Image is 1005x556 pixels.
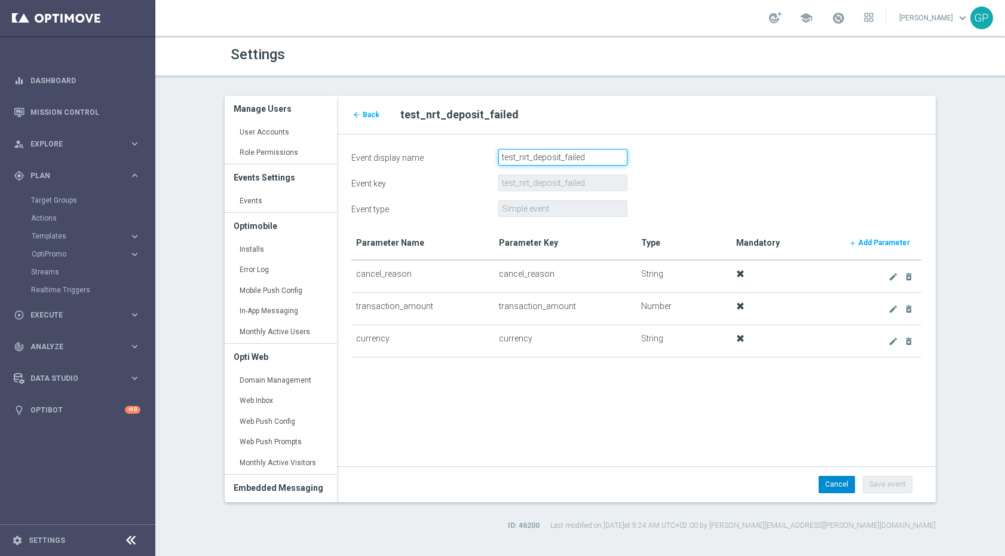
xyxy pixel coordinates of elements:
div: OptiPromo [32,250,129,258]
a: Web Inbox [225,390,337,412]
i: play_circle_outline [14,310,24,320]
a: Optibot [30,394,125,426]
i: keyboard_arrow_right [129,138,140,149]
a: Monthly Active Visitors [225,453,337,474]
td: String [636,325,731,357]
div: Analyze [14,341,129,352]
label: Event type [342,200,489,215]
button: lightbulb Optibot +10 [13,405,141,415]
a: Error Log [225,259,337,281]
a: Domain Management [225,370,337,392]
span: school [799,11,813,25]
h2: test_nrt_deposit_failed [400,108,921,122]
td: cancel_reason [494,260,636,292]
a: Settings [29,537,65,544]
div: Actions [31,209,154,227]
a: Monthly Active Users [225,322,337,343]
a: Container Management [225,501,337,523]
i: track_changes [14,341,24,352]
span: Templates [32,233,117,240]
td: currency [494,325,636,357]
a: Events [225,191,337,212]
div: OptiPromo [31,245,154,263]
th: Parameter Key [494,226,636,260]
label: ID: 46200 [508,521,540,531]
div: Realtime Triggers [31,281,154,299]
button: Data Studio keyboard_arrow_right [13,374,141,383]
i: delete_forever [904,272,914,282]
i: keyboard_arrow_right [129,170,140,181]
a: User Accounts [225,122,337,143]
button: Save event [863,476,912,493]
a: Dashboard [30,65,140,96]
button: Mission Control [13,108,141,117]
i: gps_fixed [14,170,24,181]
a: Role Permissions [225,142,337,164]
div: gps_fixed Plan keyboard_arrow_right [13,171,141,181]
h1: Settings [231,46,571,63]
label: Last modified on [DATE] at 9:24 AM UTC+02:00 by [PERSON_NAME][EMAIL_ADDRESS][PERSON_NAME][DOMAIN_... [550,521,936,531]
i: settings [12,535,23,546]
i: create [888,272,898,282]
i: add [849,240,856,247]
h3: Embedded Messaging [234,475,328,501]
button: person_search Explore keyboard_arrow_right [13,139,141,149]
div: GP [970,7,993,29]
input: New event name [498,149,627,166]
a: In-App Messaging [225,301,337,322]
span: Back [363,111,379,119]
label: Event key [342,175,489,189]
td: Number [636,293,731,325]
td: transaction_amount [494,293,636,325]
button: play_circle_outline Execute keyboard_arrow_right [13,310,141,320]
i: create [888,304,898,314]
i: keyboard_arrow_right [129,309,140,320]
button: track_changes Analyze keyboard_arrow_right [13,342,141,352]
th: Mandatory [731,226,826,260]
i: lightbulb [14,405,24,416]
a: Cancel [819,476,855,493]
th: Type [636,226,731,260]
i: equalizer [14,75,24,86]
a: [PERSON_NAME]keyboard_arrow_down [898,9,970,27]
b: Add Parameter [858,239,910,247]
td: currency [351,325,494,357]
button: OptiPromo keyboard_arrow_right [31,249,141,259]
i: keyboard_arrow_right [129,372,140,384]
div: Mission Control [14,96,140,128]
div: +10 [125,406,140,414]
label: Event display name [342,149,489,163]
i: keyboard_arrow_right [129,249,140,260]
a: Web Push Prompts [225,432,337,453]
th: Parameter Name [351,226,494,260]
h3: Opti Web [234,344,328,370]
span: OptiPromo [32,250,117,258]
span: keyboard_arrow_down [956,11,969,25]
a: Realtime Triggers [31,285,124,295]
a: Target Groups [31,195,124,205]
a: Actions [31,213,124,223]
td: cancel_reason [351,260,494,292]
button: equalizer Dashboard [13,76,141,85]
div: Templates [31,227,154,245]
span: Explore [30,140,129,148]
div: Data Studio [14,373,129,384]
span: Data Studio [30,375,129,382]
div: Dashboard [14,65,140,96]
div: Streams [31,263,154,281]
button: Templates keyboard_arrow_right [31,231,141,241]
i: create [888,337,898,346]
span: Analyze [30,343,129,350]
h3: Manage Users [234,96,328,122]
td: transaction_amount [351,293,494,325]
div: Execute [14,310,129,320]
span: Execute [30,311,129,319]
span: Plan [30,172,129,179]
